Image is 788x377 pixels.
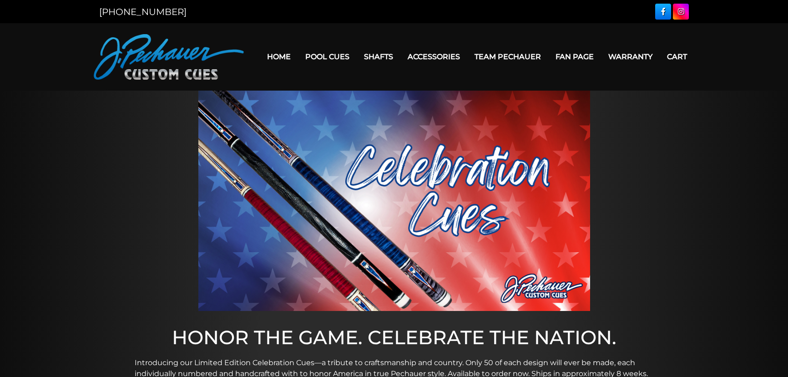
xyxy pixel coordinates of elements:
a: [PHONE_NUMBER] [99,6,187,17]
a: Team Pechauer [467,45,548,68]
img: Pechauer Custom Cues [94,34,244,80]
a: Home [260,45,298,68]
a: Shafts [357,45,400,68]
a: Accessories [400,45,467,68]
a: Pool Cues [298,45,357,68]
a: Fan Page [548,45,601,68]
a: Cart [660,45,694,68]
a: Warranty [601,45,660,68]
